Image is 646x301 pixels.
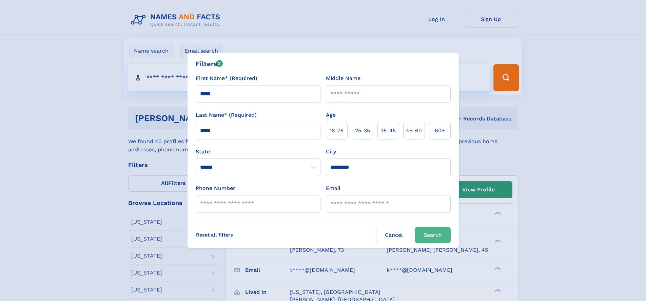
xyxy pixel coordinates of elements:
label: Email [326,184,340,192]
span: 35‑45 [380,127,396,135]
label: First Name* (Required) [196,74,257,82]
label: Age [326,111,336,119]
button: Search [415,227,451,243]
label: Middle Name [326,74,360,82]
div: Filters [196,59,223,69]
label: Last Name* (Required) [196,111,257,119]
span: 45‑60 [406,127,422,135]
span: 60+ [435,127,445,135]
label: Cancel [376,227,412,243]
label: City [326,148,336,156]
label: Reset all filters [192,227,237,243]
span: 18‑25 [330,127,344,135]
label: Phone Number [196,184,235,192]
span: 25‑35 [355,127,370,135]
label: State [196,148,320,156]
